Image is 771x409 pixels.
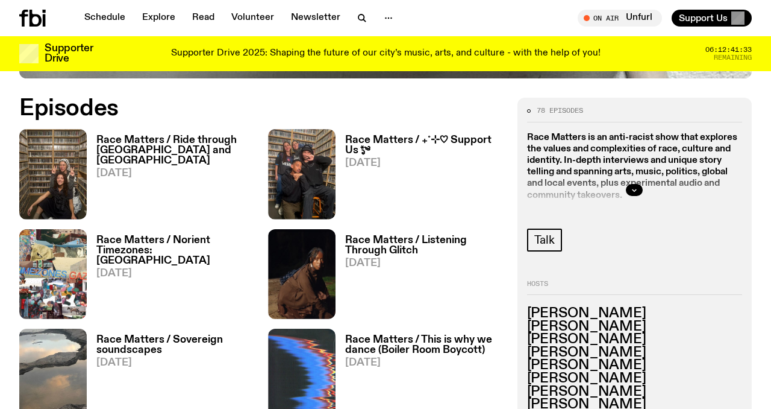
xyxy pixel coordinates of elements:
[284,10,348,27] a: Newsletter
[185,10,222,27] a: Read
[679,13,728,24] span: Support Us
[77,10,133,27] a: Schedule
[527,333,742,346] h3: [PERSON_NAME]
[714,54,752,61] span: Remaining
[527,307,742,333] h3: [PERSON_NAME] [PERSON_NAME]
[19,129,87,219] img: Sara and Malaak squatting on ground in fbi music library. Sara is making peace signs behind Malaa...
[527,346,742,360] h3: [PERSON_NAME]
[705,46,752,53] span: 06:12:41:33
[345,135,502,156] h3: Race Matters / ₊˚⊹♡ Support Us *ೃ༄
[527,281,742,295] h2: Hosts
[527,133,737,200] strong: Race Matters is an anti-racist show that explores the values and complexities of race, culture an...
[268,229,336,319] img: Fetle crouches in a park at night. They are wearing a long brown garment and looking solemnly int...
[527,359,742,372] h3: [PERSON_NAME]
[87,135,254,219] a: Race Matters / Ride through [GEOGRAPHIC_DATA] and [GEOGRAPHIC_DATA][DATE]
[672,10,752,27] button: Support Us
[336,235,502,319] a: Race Matters / Listening Through Glitch[DATE]
[345,335,502,355] h3: Race Matters / This is why we dance (Boiler Room Boycott)
[527,372,742,385] h3: [PERSON_NAME]
[19,98,503,119] h2: Episodes
[336,135,502,219] a: Race Matters / ₊˚⊹♡ Support Us *ೃ༄[DATE]
[345,358,502,368] span: [DATE]
[345,258,502,268] span: [DATE]
[96,358,254,368] span: [DATE]
[534,233,555,247] span: Talk
[537,107,583,114] span: 78 episodes
[87,235,254,319] a: Race Matters / Norient Timezones: [GEOGRAPHIC_DATA][DATE]
[224,10,281,27] a: Volunteer
[135,10,183,27] a: Explore
[578,10,662,27] button: On AirUnfurl
[96,168,254,179] span: [DATE]
[345,235,502,256] h3: Race Matters / Listening Through Glitch
[96,268,254,279] span: [DATE]
[96,235,254,266] h3: Race Matters / Norient Timezones: [GEOGRAPHIC_DATA]
[345,158,502,168] span: [DATE]
[96,135,254,166] h3: Race Matters / Ride through [GEOGRAPHIC_DATA] and [GEOGRAPHIC_DATA]
[96,335,254,355] h3: Race Matters / Sovereign soundscapes
[527,385,742,399] h3: [PERSON_NAME]
[171,48,601,59] p: Supporter Drive 2025: Shaping the future of our city’s music, arts, and culture - with the help o...
[45,43,93,64] h3: Supporter Drive
[527,229,562,252] a: Talk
